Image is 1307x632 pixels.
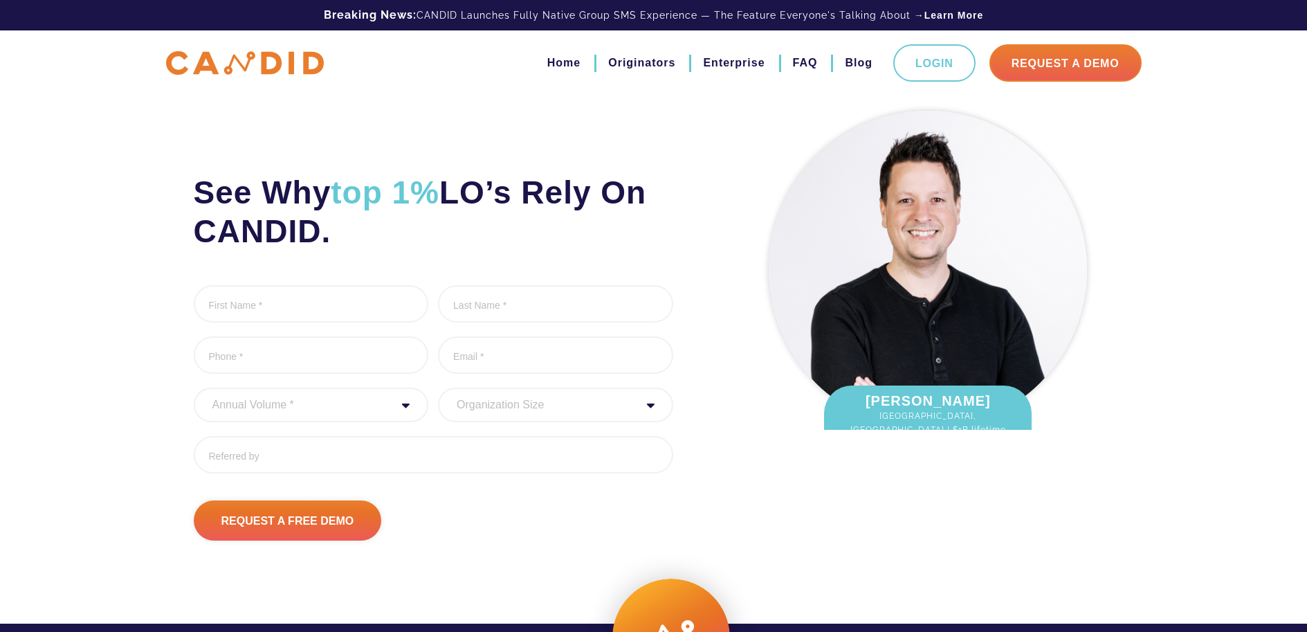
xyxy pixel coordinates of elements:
input: First Name * [194,285,429,323]
a: Learn More [924,8,983,22]
a: FAQ [793,51,818,75]
span: top 1% [331,174,439,210]
input: Referred by [194,436,673,473]
a: Login [893,44,976,82]
a: Blog [845,51,872,75]
input: Last Name * [438,285,673,323]
input: Email * [438,336,673,374]
a: Originators [608,51,675,75]
img: CANDID APP [166,51,324,75]
span: [GEOGRAPHIC_DATA], [GEOGRAPHIC_DATA] | $1B lifetime fundings. [838,409,1018,451]
input: Request A Free Demo [194,500,382,541]
input: Phone * [194,336,429,374]
b: Breaking News: [324,8,417,21]
a: Home [547,51,581,75]
div: [PERSON_NAME] [824,386,1032,458]
h2: See Why LO’s Rely On CANDID. [194,173,673,251]
a: Request A Demo [989,44,1142,82]
a: Enterprise [703,51,765,75]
